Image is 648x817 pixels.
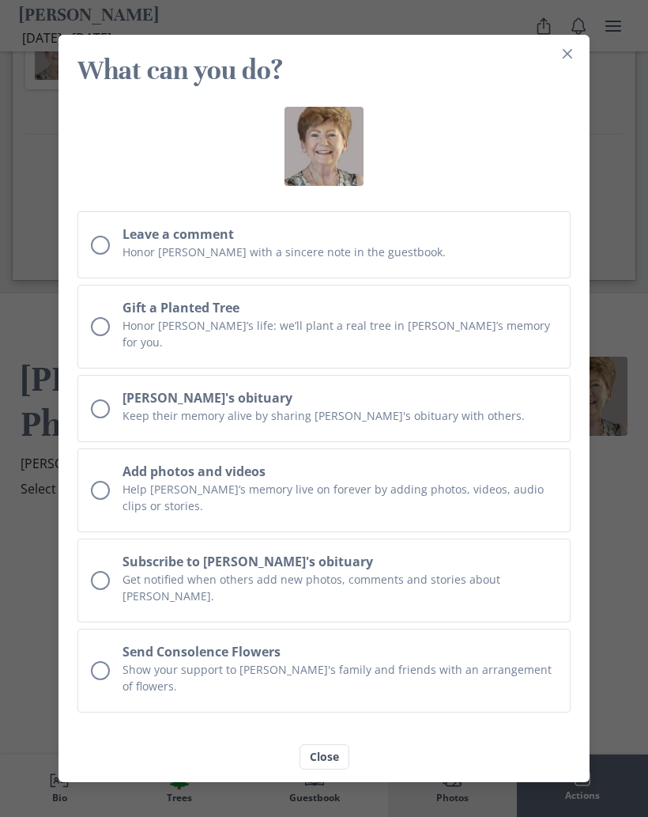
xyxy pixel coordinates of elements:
[91,481,110,500] div: Unchecked circle
[77,285,571,369] button: Gift a Planted TreeHonor [PERSON_NAME]’s life: we’ll plant a real tree in [PERSON_NAME]’s memory ...
[122,298,557,317] h2: Gift a Planted Tree
[122,481,557,514] p: Help [PERSON_NAME]‘s memory live on forever by adding photos, videos, audio clips or stories.
[91,236,110,255] div: Unchecked circle
[91,661,110,680] div: Unchecked circle
[122,571,557,604] p: Get notified when others add new photos, comments and stories about [PERSON_NAME].
[122,317,557,350] p: Honor [PERSON_NAME]’s life: we’ll plant a real tree in [PERSON_NAME]’s memory for you.
[77,211,571,713] ul: Memorial actions checklist
[122,552,557,571] h2: Subscribe to [PERSON_NAME]'s obituary
[122,244,557,260] p: Honor [PERSON_NAME] with a sincere note in the guestbook.
[122,462,557,481] h2: Add photos and videos
[122,225,557,244] h2: Leave a comment
[284,107,364,186] img: Margret
[300,744,349,770] button: Close
[122,388,557,407] h2: [PERSON_NAME]'s obituary
[77,211,571,278] button: Leave a commentHonor [PERSON_NAME] with a sincere note in the guestbook.
[122,642,557,661] h2: Send Consolence Flowers
[91,317,110,336] div: Unchecked circle
[91,399,110,418] div: Unchecked circle
[77,448,571,532] button: Add photos and videosHelp [PERSON_NAME]‘s memory live on forever by adding photos, videos, audio ...
[122,407,557,424] p: Keep their memory alive by sharing [PERSON_NAME]'s obituary with others.
[77,375,571,442] button: [PERSON_NAME]'s obituaryKeep their memory alive by sharing [PERSON_NAME]'s obituary with others.
[77,539,571,622] button: Subscribe to [PERSON_NAME]'s obituaryGet notified when others add new photos, comments and storie...
[122,661,557,694] p: Show your support to [PERSON_NAME]'s family and friends with an arrangement of flowers.
[555,41,580,66] button: Close
[91,571,110,590] div: Unchecked circle
[77,629,571,713] a: Send Consolence FlowersShow your support to [PERSON_NAME]'s family and friends with an arrangemen...
[77,54,571,88] h3: What can you do?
